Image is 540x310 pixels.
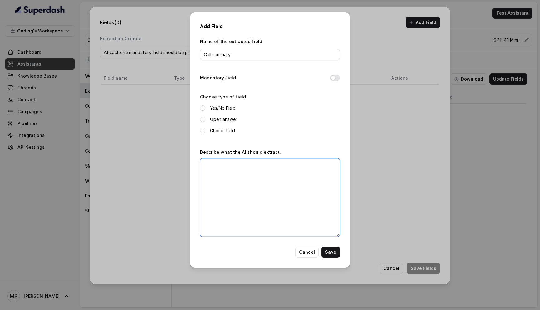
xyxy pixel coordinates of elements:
label: Choice field [210,127,235,134]
h2: Add Field [200,22,340,30]
button: Save [321,247,340,258]
label: Name of the extracted field [200,39,262,44]
label: Choose type of field [200,94,246,99]
label: Open answer [210,116,237,123]
button: Cancel [295,247,319,258]
label: Mandatory Field [200,74,236,82]
label: Describe what the AI should extract. [200,149,281,155]
label: Yes/No Field [210,104,236,112]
